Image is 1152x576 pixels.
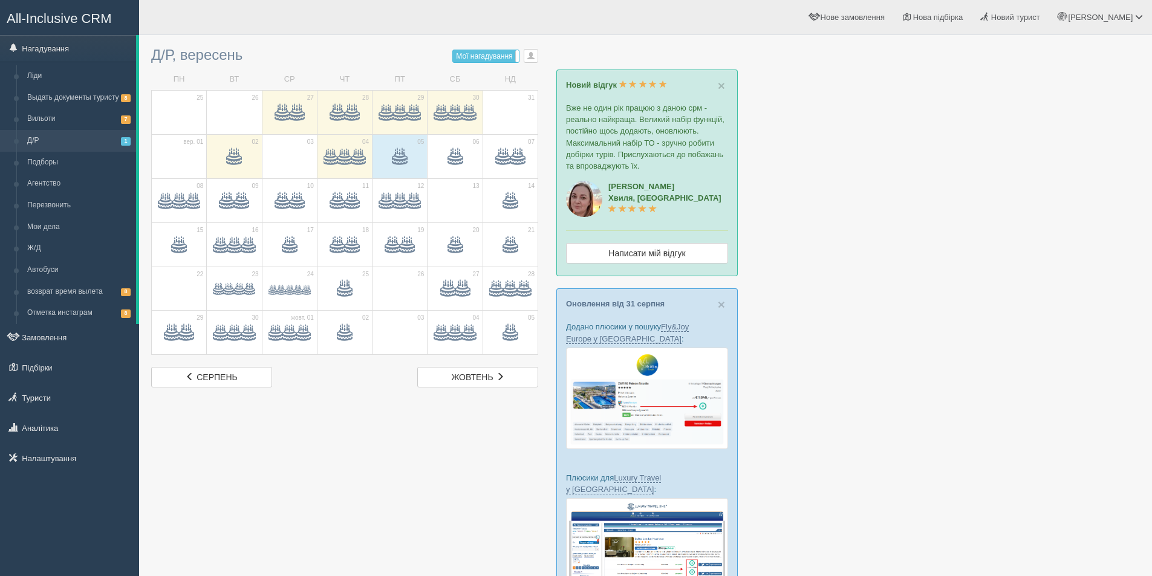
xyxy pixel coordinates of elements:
span: 07 [528,138,535,146]
a: Fly&Joy Europe у [GEOGRAPHIC_DATA] [566,322,689,343]
span: 11 [362,182,369,190]
span: 30 [252,314,258,322]
span: 10 [307,182,314,190]
span: 27 [307,94,314,102]
a: Отметка инстаграм8 [22,302,136,324]
span: 28 [362,94,369,102]
a: Ліди [22,65,136,87]
a: серпень [151,367,272,387]
span: серпень [197,372,237,382]
a: Агентство [22,173,136,195]
span: 28 [528,270,535,279]
button: Close [718,298,725,311]
button: Close [718,79,725,92]
a: Ж/Д [22,238,136,259]
span: 8 [121,288,131,296]
td: НД [483,69,538,90]
a: Д/Р1 [22,130,136,152]
span: 29 [197,314,203,322]
span: Нове замовлення [821,13,885,22]
span: 02 [252,138,258,146]
a: Новий відгук [566,80,667,89]
span: 30 [473,94,480,102]
span: жовт. 01 [291,314,314,322]
span: 24 [307,270,314,279]
a: Автобуси [22,259,136,281]
span: 04 [473,314,480,322]
td: ПТ [373,69,428,90]
a: возврат время вылета8 [22,281,136,303]
span: 15 [197,226,203,235]
span: 8 [121,309,131,317]
span: 29 [417,94,424,102]
span: 22 [197,270,203,279]
a: All-Inclusive CRM [1,1,138,34]
span: 25 [362,270,369,279]
span: 16 [252,226,258,235]
p: Плюсики для : [566,472,728,495]
span: × [718,79,725,92]
span: 02 [362,314,369,322]
span: 06 [473,138,480,146]
span: All-Inclusive CRM [7,11,112,26]
span: 27 [473,270,480,279]
td: ПН [152,69,207,90]
span: 14 [528,182,535,190]
a: Перезвонить [22,195,136,216]
span: 19 [417,226,424,235]
td: СБ [428,69,483,90]
span: жовтень [452,372,493,382]
h3: Д/Р, вересень [151,47,538,63]
span: 09 [252,182,258,190]
span: 20 [473,226,480,235]
span: 26 [252,94,258,102]
p: Вже не один рік працюю з даною срм - реально найкраща. Великий набір функцій, постійно щось додаю... [566,102,728,172]
td: ВТ [207,69,262,90]
span: 05 [417,138,424,146]
span: 08 [197,182,203,190]
span: 21 [528,226,535,235]
span: 25 [197,94,203,102]
span: 17 [307,226,314,235]
a: жовтень [417,367,538,387]
a: Написати мій відгук [566,243,728,264]
span: 05 [528,314,535,322]
span: 03 [307,138,314,146]
a: Luxury Travel у [GEOGRAPHIC_DATA] [566,473,661,494]
p: Додано плюсики у пошуку : [566,321,728,344]
img: fly-joy-de-proposal-crm-for-travel-agency.png [566,348,728,449]
span: 7 [121,115,131,123]
td: СР [262,69,317,90]
a: Выдать документы туристу8 [22,87,136,109]
span: × [718,297,725,311]
span: 03 [417,314,424,322]
span: Нова підбірка [913,13,963,22]
a: Оновлення від 31 серпня [566,299,665,308]
a: Вильоти7 [22,108,136,130]
span: вер. 01 [183,138,203,146]
span: 04 [362,138,369,146]
td: ЧТ [317,69,372,90]
a: Мои дела [22,216,136,238]
span: 1 [121,137,131,145]
span: 18 [362,226,369,235]
span: [PERSON_NAME] [1068,13,1133,22]
a: [PERSON_NAME]Хвиля, [GEOGRAPHIC_DATA] [608,182,721,214]
span: 13 [473,182,480,190]
span: 23 [252,270,258,279]
span: Мої нагадування [456,52,512,60]
a: Подборы [22,152,136,173]
span: 31 [528,94,535,102]
span: Новий турист [991,13,1040,22]
span: 26 [417,270,424,279]
span: 8 [121,94,131,102]
span: 12 [417,182,424,190]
